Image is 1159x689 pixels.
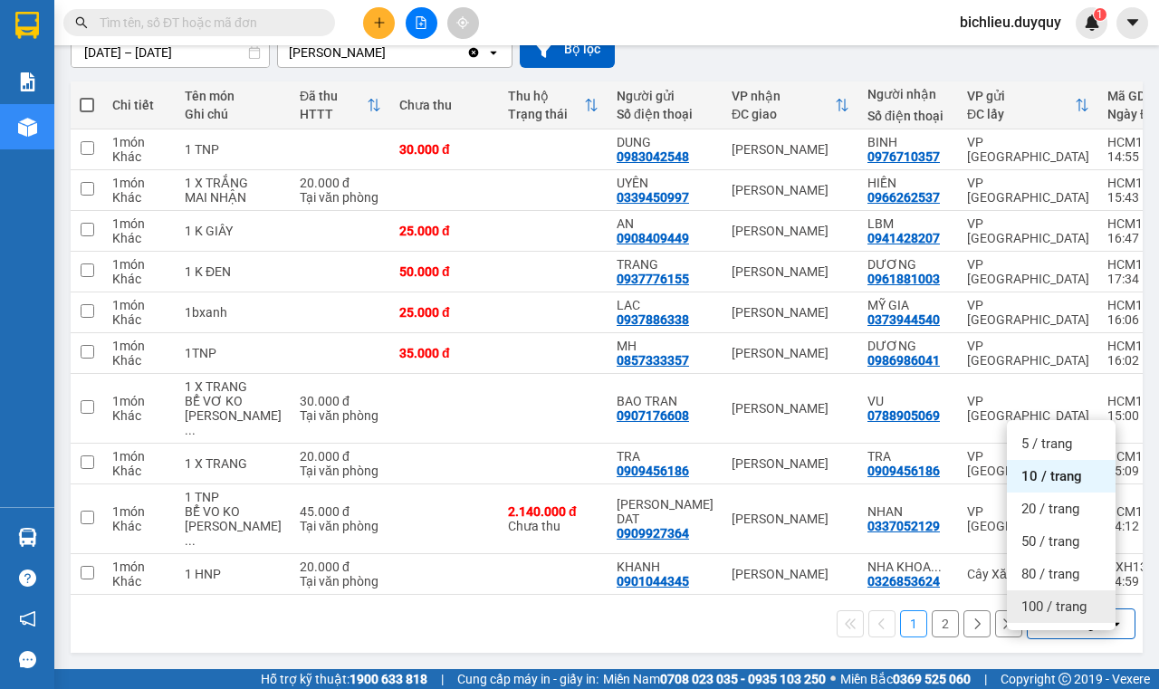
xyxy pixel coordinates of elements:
div: MAI NHẬN [185,190,282,205]
span: bichlieu.duyquy [945,11,1076,33]
div: BINH [867,135,949,149]
span: 100 / trang [1021,598,1087,616]
div: 1 HNP [185,567,282,581]
div: 1 K ĐEN [185,264,282,279]
div: VP nhận [732,89,835,103]
div: Khác [112,190,167,205]
div: 30.000 đ [399,142,490,157]
div: VP gửi [967,89,1075,103]
div: DƯƠNG [867,257,949,272]
div: Số điện thoại [867,109,949,123]
div: BỂ VƠ KO CHỊU TRACH NHIÊM [185,394,282,437]
div: BAO TRAN [617,394,714,408]
div: TRANG [617,257,714,272]
div: Số điện thoại [617,107,714,121]
span: 50 / trang [1021,532,1079,550]
span: ... [185,533,196,548]
div: HIỀN [867,176,949,190]
div: Khác [112,312,167,327]
input: Tìm tên, số ĐT hoặc mã đơn [100,13,313,33]
div: 20.000 đ [300,176,381,190]
div: 1 món [112,216,167,231]
div: VP [GEOGRAPHIC_DATA] [967,257,1089,286]
svg: open [1109,617,1124,631]
div: 25.000 đ [399,305,490,320]
button: aim [447,7,479,39]
div: 1 món [112,298,167,312]
div: TRA [617,449,714,464]
div: VP [GEOGRAPHIC_DATA] [967,216,1089,245]
div: Khác [112,408,167,423]
div: 0909927364 [617,526,689,541]
span: plus [373,16,386,29]
div: 35.000 đ [399,346,490,360]
div: 50.000 đ [399,264,490,279]
div: 1 món [112,394,167,408]
div: 1TNP [185,346,282,360]
div: 0373944540 [867,312,940,327]
div: VP [GEOGRAPHIC_DATA] [967,339,1089,368]
span: Hỗ trợ kỹ thuật: [261,669,427,689]
div: Người gửi [617,89,714,103]
span: | [984,669,987,689]
div: Tại văn phòng [300,574,381,589]
span: 1 [1097,8,1103,21]
div: 0339450997 [617,190,689,205]
div: 2.140.000 đ [508,504,599,519]
div: VP [GEOGRAPHIC_DATA] [967,176,1089,205]
div: 1 món [112,504,167,519]
div: VP [GEOGRAPHIC_DATA] [967,394,1089,423]
div: Chưa thu [508,504,599,533]
div: 0941428207 [867,231,940,245]
div: 0337052129 [867,519,940,533]
ul: Menu [1007,420,1116,630]
div: [PERSON_NAME] [732,567,849,581]
span: search [75,16,88,29]
div: 1bxanh [185,305,282,320]
span: Cung cấp máy in - giấy in: [457,669,599,689]
div: Khác [112,464,167,478]
span: file-add [415,16,427,29]
div: VP [GEOGRAPHIC_DATA] [967,298,1089,327]
div: Cây Xăng [967,567,1089,581]
div: AN [617,216,714,231]
div: 1 X TRẮNG [185,176,282,190]
div: 0986986041 [867,353,940,368]
div: 0909456186 [867,464,940,478]
th: Toggle SortBy [958,81,1098,129]
span: copyright [1058,673,1071,685]
div: 30.000 đ [300,394,381,408]
span: notification [19,610,36,627]
div: 0908409449 [617,231,689,245]
button: Bộ lọc [520,31,615,68]
strong: 0708 023 035 - 0935 103 250 [660,672,826,686]
div: HTTT [300,107,367,121]
div: VP [GEOGRAPHIC_DATA] [967,504,1089,533]
th: Toggle SortBy [291,81,390,129]
img: warehouse-icon [18,118,37,137]
div: [PERSON_NAME] [732,512,849,526]
span: message [19,651,36,668]
img: icon-new-feature [1084,14,1100,31]
div: DƯƠNG [867,339,949,353]
div: 0976710357 [867,149,940,164]
div: Tên món [185,89,282,103]
div: Đã thu [300,89,367,103]
div: Khác [112,149,167,164]
div: LBM [867,216,949,231]
svg: open [486,45,501,60]
div: 1 TNP [185,142,282,157]
div: 1 món [112,135,167,149]
div: 20.000 đ [300,560,381,574]
div: Người nhận [867,87,949,101]
div: 1 X TRANG [185,379,282,394]
div: 1 món [112,449,167,464]
div: Khác [112,519,167,533]
div: ĐC lấy [967,107,1075,121]
div: NHA KHOA VK [867,560,949,574]
div: UYÊN [617,176,714,190]
div: Khác [112,231,167,245]
div: Tại văn phòng [300,190,381,205]
div: 20.000 đ [300,449,381,464]
div: ĐC giao [732,107,835,121]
